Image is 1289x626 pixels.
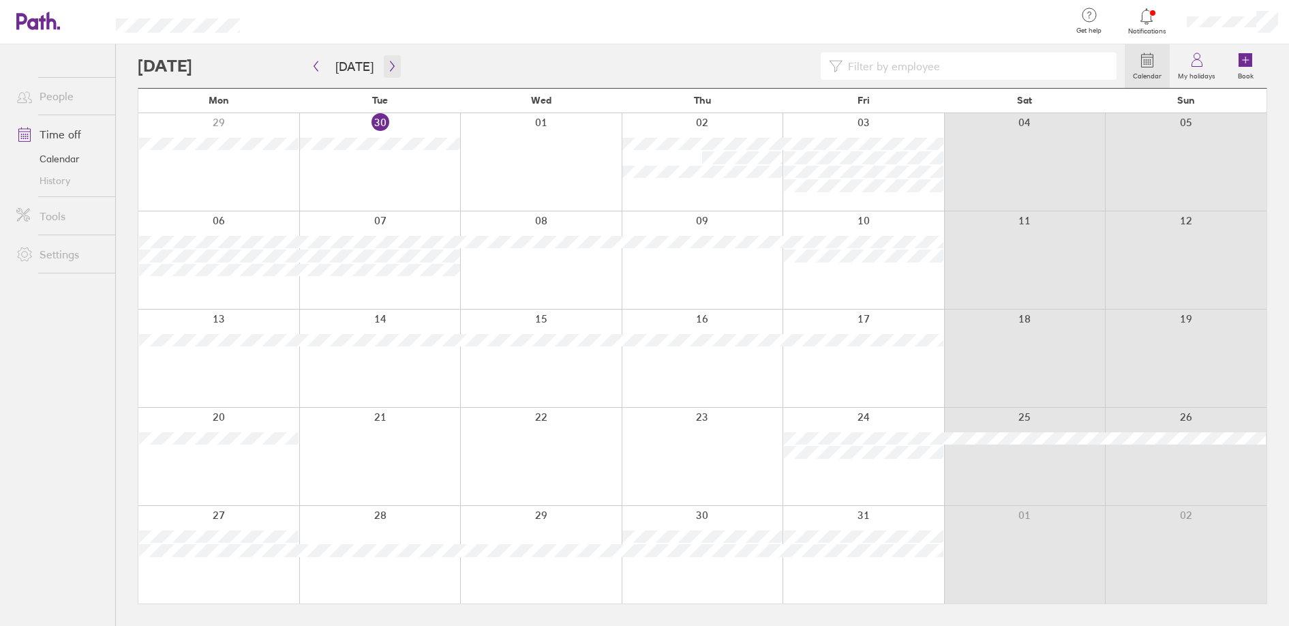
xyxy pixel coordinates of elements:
label: Book [1230,68,1262,80]
span: Get help [1067,27,1111,35]
span: Sun [1177,95,1195,106]
a: Tools [5,203,115,230]
a: Notifications [1125,7,1169,35]
span: Wed [531,95,551,106]
a: Book [1224,44,1267,88]
span: Mon [209,95,229,106]
a: Calendar [1125,44,1170,88]
span: Sat [1017,95,1032,106]
span: Notifications [1125,27,1169,35]
span: Thu [694,95,711,106]
a: Settings [5,241,115,268]
a: Time off [5,121,115,148]
input: Filter by employee [843,53,1108,79]
label: Calendar [1125,68,1170,80]
a: People [5,83,115,110]
a: History [5,170,115,192]
button: [DATE] [324,55,384,78]
a: Calendar [5,148,115,170]
span: Fri [858,95,870,106]
span: Tue [372,95,388,106]
a: My holidays [1170,44,1224,88]
label: My holidays [1170,68,1224,80]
